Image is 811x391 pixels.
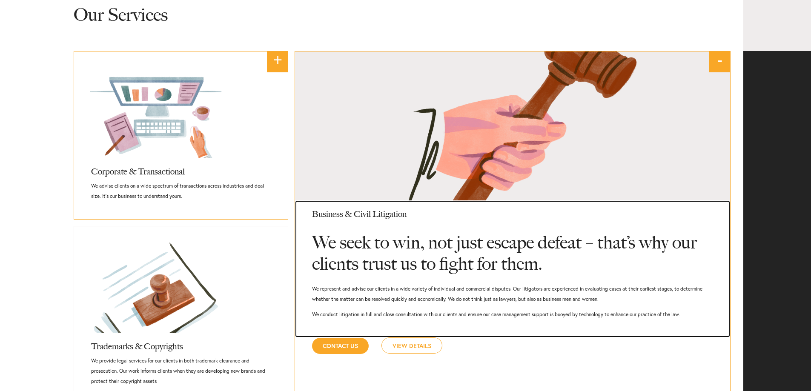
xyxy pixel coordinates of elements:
p: We conduct litigation in full and close consultation with our clients and ensure our case managem... [312,309,713,320]
a: Contact Us [312,338,369,354]
h4: We seek to win, not just escape defeat – that’s why our clients trust us to fight for them. [312,223,713,279]
a: Corporate & TransactionalWe advise clients on a wide spectrum of transactions across industries a... [74,158,288,219]
p: We advise clients on a wide spectrum of transactions across industries and deal size. It’s our bu... [91,181,271,201]
h3: Business & Civil Litigation [312,200,713,223]
h3: Trademarks & Copyrights [91,333,271,356]
a: View Details [381,337,442,354]
h3: Corporate & Transactional [91,158,271,181]
p: We provide legal services for our clients in both trademark clearance and prosecution. Our work i... [91,356,271,386]
a: Business & Civil LitigationWe seek to win, not just escape defeat – that’s why our clients trust ... [295,200,730,337]
a: + [267,51,288,72]
a: - [709,51,731,72]
p: We represent and advise our clients in a wide variety of individual and commercial disputes. Our ... [312,284,713,304]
